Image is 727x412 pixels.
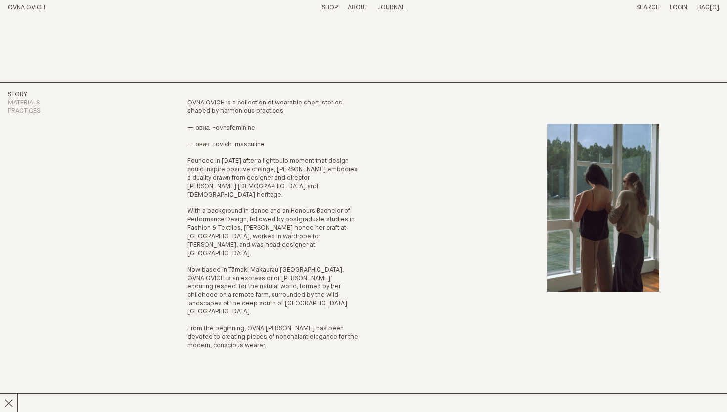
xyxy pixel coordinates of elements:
[697,4,710,11] span: Bag
[187,275,347,315] span: of [PERSON_NAME]’ enduring respect for the natural world, formed by her childhood on a remote far...
[187,158,358,198] span: Founded in [DATE] after a lightbulb moment that design could inspire positive change, [PERSON_NAM...
[187,141,194,148] span: —
[187,208,355,256] span: With a background in dance and an Honours Bachelor of Performance Design, followed by postgraduat...
[322,4,338,11] a: Shop
[187,267,344,282] span: Now based in Tāmaki Makaurau [GEOGRAPHIC_DATA], OVNA OVICH is an expression
[230,125,255,131] span: feminine
[670,4,687,11] a: Login
[187,157,360,350] div: Page 4
[187,99,360,116] p: OVNA OVICH is a collection of wearable short stories shaped by harmonious practices
[710,4,719,11] span: [0]
[216,125,230,131] em: ovna
[216,141,232,148] strong: ovich
[8,91,27,98] a: Story
[378,4,405,11] a: Journal
[636,4,660,11] a: Search
[187,125,216,131] span: — овна -
[195,141,264,148] span: ович - masculine
[8,108,40,114] a: Practices
[8,100,40,106] a: Materials
[348,4,368,12] summary: About
[8,4,45,11] a: Home
[187,325,358,349] span: From the beginning, OVNA [PERSON_NAME] has been devoted to creating pieces of nonchalant elegance...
